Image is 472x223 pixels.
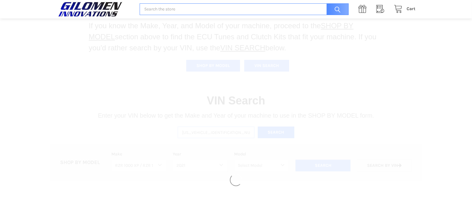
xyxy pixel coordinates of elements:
[407,6,416,11] span: Cart
[323,3,349,15] input: Search
[391,5,416,13] a: Cart
[56,2,133,17] a: GILOMEN INNOVATIONS
[56,2,124,17] img: GILOMEN INNOVATIONS
[140,3,349,15] input: Search the store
